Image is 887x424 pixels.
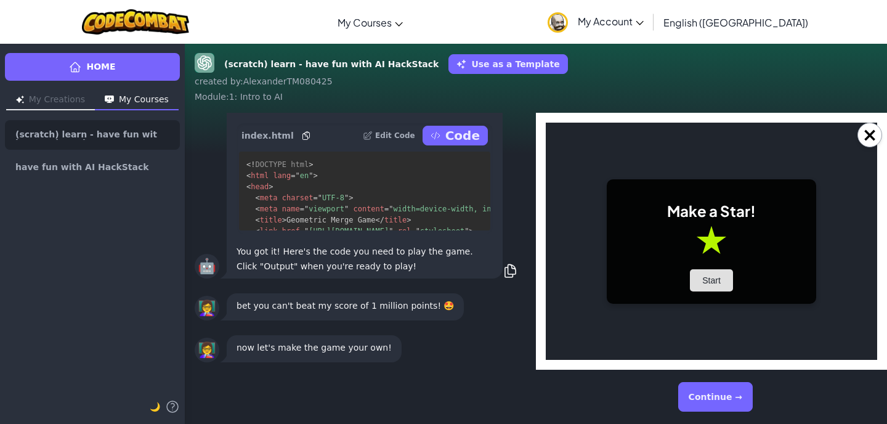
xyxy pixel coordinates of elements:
[15,163,149,171] span: have fun with AI HackStack
[309,227,389,235] span: [URL][DOMAIN_NAME]
[195,296,219,320] div: 👩‍🏫
[300,171,309,180] span: en
[260,216,282,224] span: title
[398,227,411,235] span: rel
[469,227,473,235] span: >
[331,6,409,39] a: My Courses
[246,171,251,180] span: <
[246,160,255,169] span: <!
[237,340,392,355] p: now let's make the game your own!
[338,16,392,29] span: My Courses
[224,58,439,71] strong: (scratch) learn - have fun with AI HackStack
[394,205,558,213] span: width=device-width, initial-scale=1.0
[5,53,180,81] a: Home
[282,227,300,235] span: href
[144,147,187,169] button: Start
[255,194,259,202] span: <
[195,338,219,362] div: 👩‍🏫
[541,2,650,41] a: My Account
[384,216,407,224] span: title
[86,60,115,73] span: Home
[246,182,251,191] span: <
[407,216,411,224] span: >
[389,205,393,213] span: "
[548,12,568,33] img: avatar
[678,382,753,412] button: Continue →
[195,91,877,103] div: Module : 1: Intro to AI
[105,96,114,104] img: Icon
[657,6,814,39] a: English ([GEOGRAPHIC_DATA])
[195,254,219,279] div: 🤖
[273,171,291,180] span: lang
[363,126,415,145] button: Edit Code
[344,205,349,213] span: "
[82,9,190,35] img: CodeCombat logo
[445,127,480,144] p: Code
[95,91,179,110] button: My Courses
[322,194,344,202] span: UTF-8
[304,205,309,213] span: "
[349,194,353,202] span: >
[375,131,415,141] p: Edit Code
[241,129,294,142] span: index.html
[448,54,567,74] button: Use as a Template
[423,126,488,145] button: Code
[251,171,269,180] span: html
[260,227,278,235] span: link
[663,16,808,29] span: English ([GEOGRAPHIC_DATA])
[237,244,493,274] p: You got it! Here's the code you need to play the game. Click "Output" when you're ready to play!
[260,205,278,213] span: meta
[353,205,384,213] span: content
[255,227,259,235] span: <
[251,182,269,191] span: head
[260,194,278,202] span: meta
[300,227,304,235] span: =
[291,171,295,180] span: =
[5,152,180,182] a: have fun with AI HackStack
[150,399,160,414] button: 🌙
[420,227,464,235] span: stylesheet
[384,205,389,213] span: =
[282,216,286,224] span: >
[282,194,314,202] span: charset
[313,171,317,180] span: >
[6,91,95,110] button: My Creations
[282,205,300,213] span: name
[376,216,384,224] span: </
[318,194,322,202] span: "
[296,171,300,180] span: "
[578,15,644,28] span: My Account
[313,194,317,202] span: =
[255,216,259,224] span: <
[464,227,469,235] span: "
[344,194,349,202] span: "
[73,79,258,97] h1: Make a Star!
[291,160,309,169] span: html
[286,216,376,224] span: Geometric Merge Game
[269,182,273,191] span: >
[309,171,313,180] span: "
[411,227,415,235] span: =
[389,227,393,235] span: "
[300,205,304,213] span: =
[237,298,454,313] p: bet you can't beat my score of 1 million points! 🤩
[304,227,309,235] span: "
[416,227,420,235] span: "
[255,205,259,213] span: <
[16,96,24,104] img: Icon
[857,123,882,147] button: Close
[150,402,160,412] span: 🌙
[309,205,344,213] span: viewport
[5,120,180,150] a: (scratch) learn - have fun with AI HackStack
[309,160,313,169] span: >
[195,53,214,73] img: GPT-4
[15,130,160,140] span: (scratch) learn - have fun with AI HackStack
[255,160,286,169] span: DOCTYPE
[195,76,333,86] span: created by : AlexanderTM080425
